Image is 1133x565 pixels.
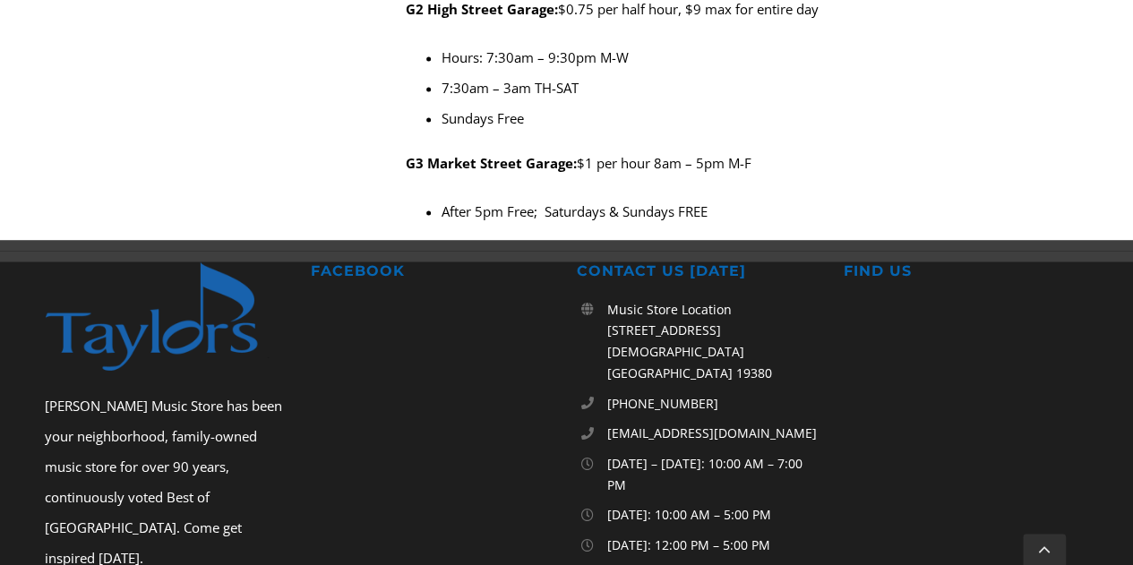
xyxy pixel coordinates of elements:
li: 7:30am – 3am TH-SAT [442,73,1090,103]
h2: FACEBOOK [311,261,556,280]
p: [DATE] – [DATE]: 10:00 AM – 7:00 PM [607,452,822,495]
p: [DATE]: 12:00 PM – 5:00 PM [607,534,822,555]
p: [DATE]: 10:00 AM – 5:00 PM [607,503,822,525]
li: Hours: 7:30am – 9:30pm M-W [442,42,1090,73]
h2: FIND US [843,261,1088,280]
span: [EMAIL_ADDRESS][DOMAIN_NAME] [607,424,817,441]
h2: CONTACT US [DATE] [577,261,822,280]
a: [PHONE_NUMBER] [607,392,822,414]
a: [EMAIL_ADDRESS][DOMAIN_NAME] [607,422,822,443]
img: footer-logo [45,261,290,372]
p: Music Store Location [STREET_ADDRESS][DEMOGRAPHIC_DATA] [GEOGRAPHIC_DATA] 19380 [607,298,822,383]
p: $1 per hour 8am – 5pm M-F [406,148,1090,178]
li: After 5pm Free; Saturdays & Sundays FREE [442,196,1090,227]
li: Sundays Free [442,103,1090,133]
strong: G3 Market Street Garage: [406,154,577,172]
